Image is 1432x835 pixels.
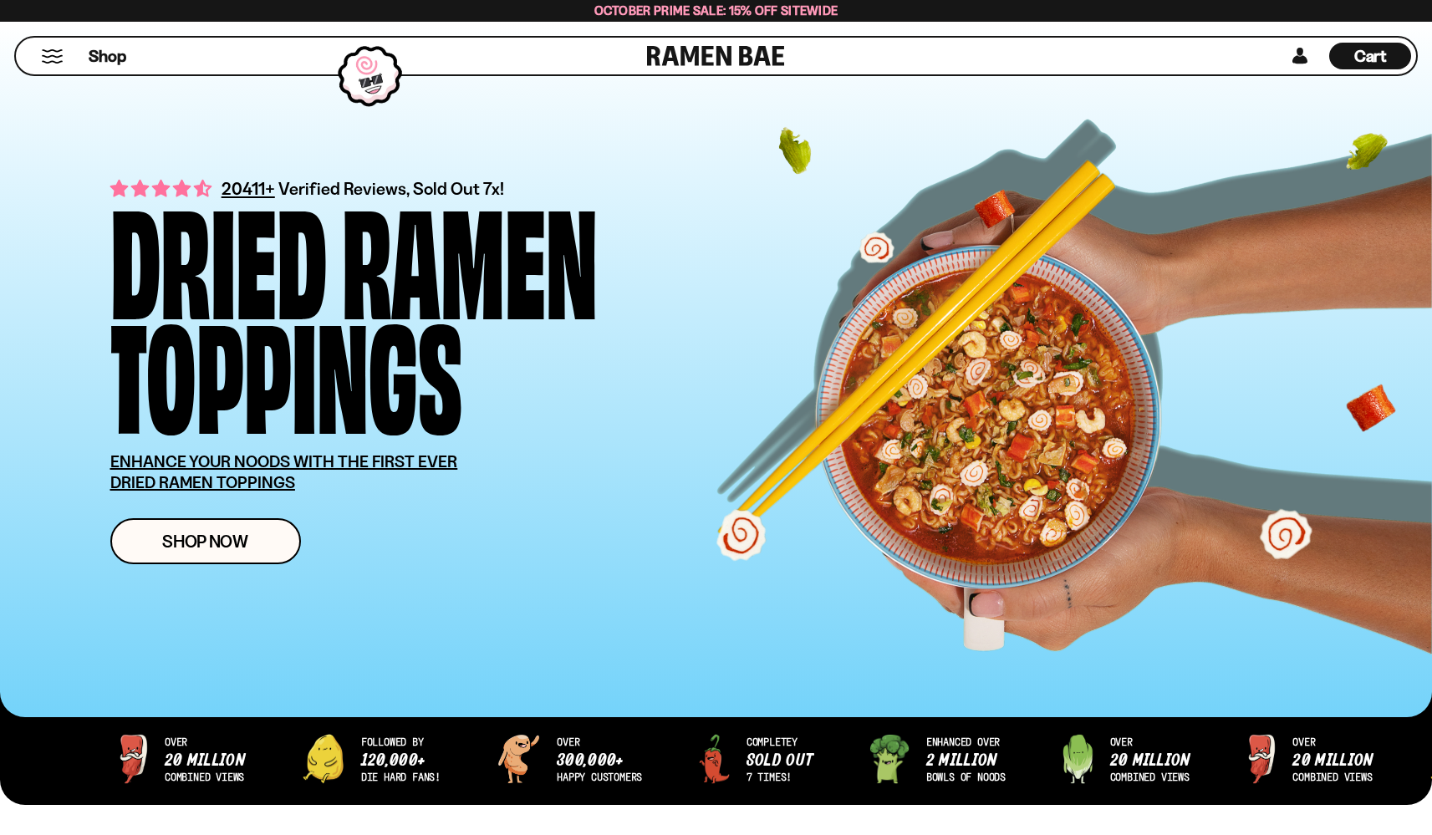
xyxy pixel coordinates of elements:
u: ENHANCE YOUR NOODS WITH THE FIRST EVER DRIED RAMEN TOPPINGS [110,451,458,492]
a: Shop [89,43,126,69]
span: Shop [89,45,126,68]
div: Cart [1329,38,1411,74]
span: Cart [1354,46,1387,66]
div: Toppings [110,312,462,426]
span: Shop Now [162,532,248,550]
a: Shop Now [110,518,301,564]
span: October Prime Sale: 15% off Sitewide [594,3,838,18]
button: Mobile Menu Trigger [41,49,64,64]
div: Dried [110,197,327,312]
div: Ramen [342,197,598,312]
